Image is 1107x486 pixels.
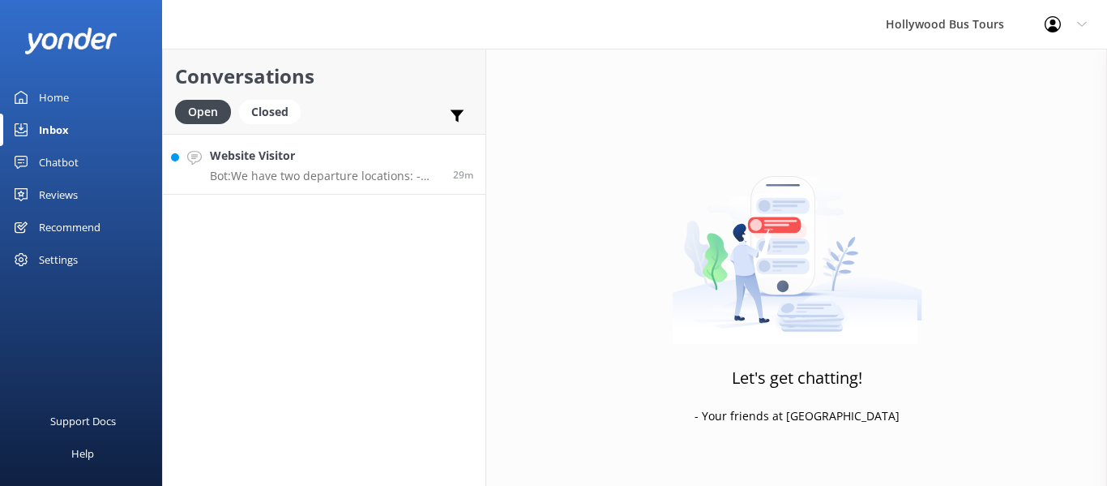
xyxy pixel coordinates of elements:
h2: Conversations [175,61,473,92]
p: Bot: We have two departure locations: - [STREET_ADDRESS]. Please check-in inside the [GEOGRAPHIC_... [210,169,441,183]
h4: Website Visitor [210,147,441,165]
div: Inbox [39,114,69,146]
div: Open [175,100,231,124]
span: Sep 19 2025 10:58am (UTC -07:00) America/Tijuana [453,168,473,182]
a: Website VisitorBot:We have two departure locations: - [STREET_ADDRESS]. Please check-in inside th... [163,134,485,195]
img: yonder-white-logo.png [24,28,118,54]
div: Closed [239,100,301,124]
div: Reviews [39,178,78,211]
a: Closed [239,102,309,120]
img: artwork of a man stealing a conversation from at giant smartphone [672,142,922,345]
div: Settings [39,243,78,276]
div: Chatbot [39,146,79,178]
div: Help [71,437,94,470]
p: - Your friends at [GEOGRAPHIC_DATA] [695,407,900,425]
div: Recommend [39,211,100,243]
div: Support Docs [50,405,116,437]
div: Home [39,81,69,114]
a: Open [175,102,239,120]
h3: Let's get chatting! [732,365,862,391]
